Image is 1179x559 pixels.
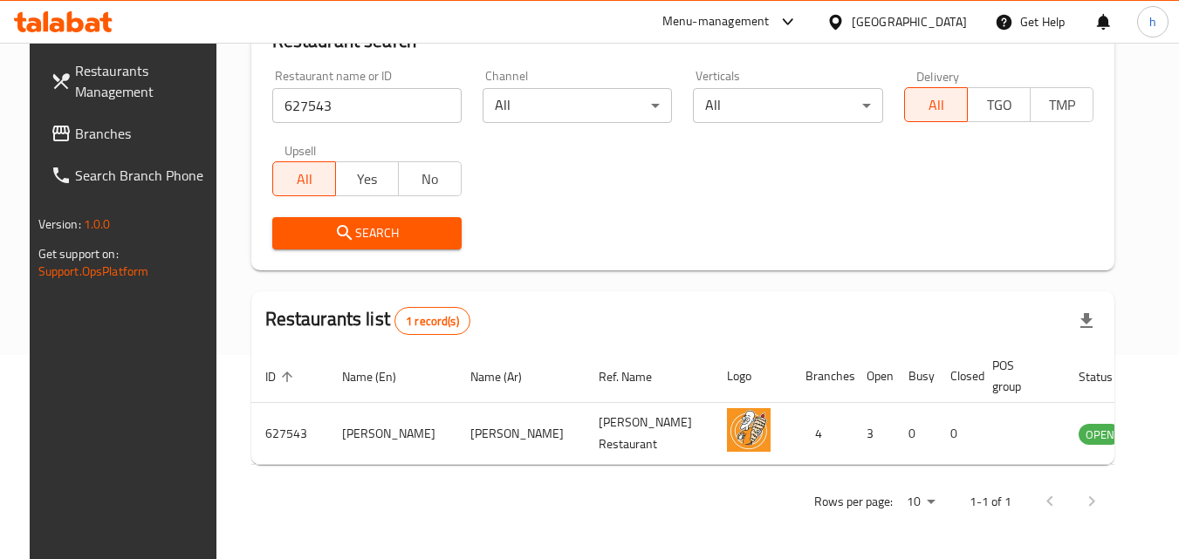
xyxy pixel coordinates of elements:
th: Logo [713,350,792,403]
button: All [272,161,336,196]
div: OPEN [1079,424,1121,445]
label: Upsell [284,144,317,156]
a: Branches [37,112,227,154]
label: Delivery [916,70,960,82]
td: [PERSON_NAME] Restaurant [585,403,713,465]
span: TMP [1038,92,1086,118]
span: Version: [38,213,81,235]
span: Name (Ar) [470,366,545,387]
button: Search [272,217,462,249]
h2: Restaurant search [272,28,1094,54]
th: Branches [792,350,853,403]
th: Closed [936,350,978,403]
button: All [904,87,968,122]
span: Restaurants Management [75,60,213,102]
div: Rows per page: [900,489,942,515]
span: POS group [992,355,1044,397]
p: Rows per page: [814,491,893,513]
div: Total records count [394,307,470,335]
a: Restaurants Management [37,50,227,112]
h2: Restaurants list [265,306,470,335]
td: 4 [792,403,853,465]
input: Search for restaurant name or ID.. [272,88,462,123]
span: 1 record(s) [395,313,470,330]
th: Busy [895,350,936,403]
span: TGO [975,92,1024,118]
span: Status [1079,366,1135,387]
span: h [1149,12,1156,31]
span: Search Branch Phone [75,165,213,186]
span: No [406,167,455,192]
p: 1-1 of 1 [970,491,1011,513]
button: Yes [335,161,399,196]
div: All [693,88,882,123]
span: Yes [343,167,392,192]
img: Shish Shawerma [727,408,771,452]
td: [PERSON_NAME] [328,403,456,465]
span: Branches [75,123,213,144]
button: No [398,161,462,196]
span: Search [286,222,448,244]
span: ID [265,366,298,387]
td: 627543 [251,403,328,465]
span: All [280,167,329,192]
th: Open [853,350,895,403]
a: Support.OpsPlatform [38,260,149,283]
button: TGO [967,87,1031,122]
span: 1.0.0 [84,213,111,235]
div: All [483,88,672,123]
td: [PERSON_NAME] [456,403,585,465]
span: Name (En) [342,366,419,387]
td: 0 [895,403,936,465]
button: TMP [1030,87,1093,122]
span: Ref. Name [599,366,675,387]
a: Search Branch Phone [37,154,227,196]
td: 3 [853,403,895,465]
span: All [912,92,961,118]
div: Menu-management [662,11,770,32]
div: Export file [1066,300,1107,342]
span: OPEN [1079,425,1121,445]
div: [GEOGRAPHIC_DATA] [852,12,967,31]
span: Get support on: [38,242,119,265]
td: 0 [936,403,978,465]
